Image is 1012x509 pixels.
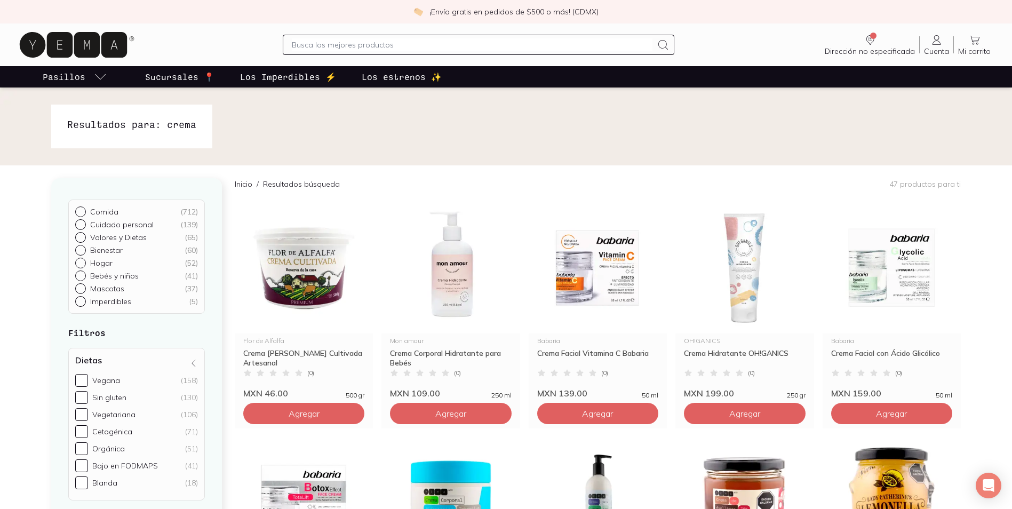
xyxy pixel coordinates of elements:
div: Crema Corporal Hidratante para Bebés [390,348,511,368]
img: Crema Cultivada Flor de Alfalfa [235,202,373,333]
div: (41) [185,461,198,471]
p: Imperdibles [90,297,131,306]
div: ( 712 ) [180,207,198,217]
div: Flor de Alfalfa [243,338,364,344]
span: ( 0 ) [895,370,902,376]
button: Agregar [831,403,952,424]
div: (130) [181,393,198,402]
span: 50 ml [936,392,952,399]
a: Cuenta [920,34,953,56]
div: Blanda [92,478,117,488]
div: ( 65 ) [185,233,198,242]
div: ( 5 ) [189,297,198,306]
div: Orgánica [92,444,125,454]
p: Sucursales 📍 [145,70,214,83]
span: Agregar [582,408,613,419]
button: Agregar [390,403,511,424]
a: Crema Cultivada Flor de AlfalfaFlor de AlfalfaCrema [PERSON_NAME] Cultivada Artesanal(0)MXN 46.00... [235,202,373,399]
strong: Filtros [68,328,106,338]
div: Vegetariana [92,410,136,419]
input: Vegetariana(106) [75,408,88,421]
span: Mi carrito [958,46,991,56]
div: (158) [181,376,198,385]
div: Cetogénica [92,427,132,436]
span: Cuenta [924,46,949,56]
img: OH! GANICS Crema Hidratante Para Bebés de 250 gr Nutrición suavidad y cuidado para la piel delicada [675,202,814,333]
input: Busca los mejores productos [292,38,652,51]
input: Blanda(18) [75,476,88,489]
div: (106) [181,410,198,419]
div: Crema Facial Vitamina C Babaria [537,348,658,368]
p: Mascotas [90,284,124,293]
p: Cuidado personal [90,220,154,229]
div: (18) [185,478,198,488]
a: pasillo-todos-link [41,66,109,88]
div: ( 52 ) [185,258,198,268]
div: Vegana [92,376,120,385]
div: ( 37 ) [185,284,198,293]
a: Los estrenos ✨ [360,66,444,88]
button: Agregar [684,403,805,424]
div: Babaria [537,338,658,344]
input: Cetogénica(71) [75,425,88,438]
span: Agregar [729,408,760,419]
div: ( 60 ) [185,245,198,255]
span: 250 gr [787,392,806,399]
div: Bajo en FODMAPS [92,461,158,471]
a: OH! GANICS Crema Hidratante Para Bebés de 250 gr Nutrición suavidad y cuidado para la piel delica... [675,202,814,399]
button: Agregar [243,403,364,424]
input: Bajo en FODMAPS(41) [75,459,88,472]
p: Bienestar [90,245,123,255]
div: Sin gluten [92,393,126,402]
p: Bebés y niños [90,271,139,281]
a: 33822 Crema Facial Vitamina CBabariaCrema Facial Vitamina C Babaria(0)MXN 139.0050 ml [529,202,667,399]
div: Mon amour [390,338,511,344]
a: Sucursales 📍 [143,66,217,88]
span: 250 ml [491,392,512,399]
button: Agregar [537,403,658,424]
div: ( 139 ) [180,220,198,229]
span: ( 0 ) [454,370,461,376]
input: Orgánica(51) [75,442,88,455]
div: OH!GANICS [684,338,805,344]
div: (51) [185,444,198,454]
img: 33822 Crema Facial Vitamina C [529,202,667,333]
span: ( 0 ) [307,370,314,376]
p: Valores y Dietas [90,233,147,242]
div: Crema [PERSON_NAME] Cultivada Artesanal [243,348,364,368]
span: 500 gr [346,392,364,399]
span: ( 0 ) [748,370,755,376]
input: Vegana(158) [75,374,88,387]
p: Resultados búsqueda [263,179,340,189]
p: 47 productos para ti [889,179,961,189]
a: Mi carrito [954,34,995,56]
input: Sin gluten(130) [75,391,88,404]
a: Los Imperdibles ⚡️ [238,66,338,88]
span: MXN 199.00 [684,388,734,399]
p: Los Imperdibles ⚡️ [240,70,336,83]
span: MXN 46.00 [243,388,288,399]
div: (71) [185,427,198,436]
p: Pasillos [43,70,85,83]
span: Dirección no especificada [825,46,915,56]
span: ( 0 ) [601,370,608,376]
span: / [252,179,263,189]
h4: Dietas [75,355,102,365]
span: Agregar [876,408,907,419]
div: Crema Facial con Ácido Glicólico [831,348,952,368]
div: Dietas [68,348,205,500]
span: Agregar [435,408,466,419]
div: ( 41 ) [185,271,198,281]
div: Babaria [831,338,952,344]
p: ¡Envío gratis en pedidos de $500 o más! (CDMX) [429,6,599,17]
p: Comida [90,207,118,217]
a: Crema Corporal Hidratante para Bebés Mon amouMon amourCrema Corporal Hidratante para Bebés(0)MXN ... [381,202,520,399]
span: MXN 109.00 [390,388,440,399]
span: MXN 159.00 [831,388,881,399]
div: Open Intercom Messenger [976,473,1001,498]
a: Inicio [235,179,252,189]
span: 50 ml [642,392,658,399]
h1: Resultados para: crema [67,117,196,131]
span: MXN 139.00 [537,388,587,399]
a: 33544 Crema Facial con Ácido GlicólicoBabariaCrema Facial con Ácido Glicólico(0)MXN 159.0050 ml [823,202,961,399]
